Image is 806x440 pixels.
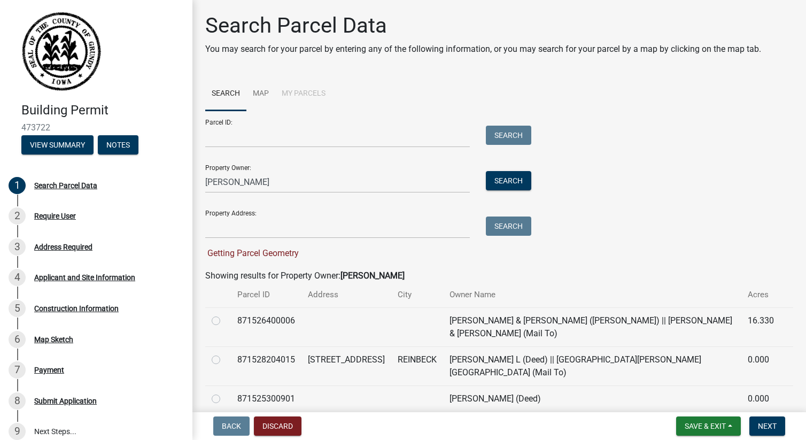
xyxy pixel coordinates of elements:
th: City [391,282,443,307]
img: Grundy County, Iowa [21,11,102,91]
span: 473722 [21,122,171,133]
strong: [PERSON_NAME] [340,271,405,281]
wm-modal-confirm: Notes [98,141,138,150]
div: Submit Application [34,397,97,405]
button: View Summary [21,135,94,155]
div: 3 [9,238,26,256]
div: 8 [9,392,26,410]
div: v 4.0.25 [30,17,52,26]
button: Back [213,416,250,436]
td: 871528204015 [231,346,301,385]
a: Search [205,77,246,111]
img: logo_orange.svg [17,17,26,26]
td: 871525300901 [231,385,301,412]
button: Discard [254,416,301,436]
button: Save & Exit [676,416,741,436]
h4: Building Permit [21,103,184,118]
div: Showing results for Property Owner: [205,269,793,282]
th: Address [301,282,391,307]
span: Back [222,422,241,430]
td: 0.000 [741,385,780,412]
div: Domain: [DOMAIN_NAME] [28,28,118,36]
wm-modal-confirm: Summary [21,141,94,150]
td: 871526400006 [231,307,301,346]
button: Notes [98,135,138,155]
th: Parcel ID [231,282,301,307]
img: tab_domain_overview_orange.svg [29,62,37,71]
td: [STREET_ADDRESS] [301,346,391,385]
div: Search Parcel Data [34,182,97,189]
span: Next [758,422,777,430]
span: Save & Exit [685,422,726,430]
th: Acres [741,282,780,307]
div: 9 [9,423,26,440]
div: Address Required [34,243,92,251]
td: [PERSON_NAME] & [PERSON_NAME] ([PERSON_NAME]) || [PERSON_NAME] & [PERSON_NAME] (Mail To) [443,307,741,346]
button: Next [749,416,785,436]
div: Require User [34,212,76,220]
div: Map Sketch [34,336,73,343]
button: Search [486,217,531,236]
div: Construction Information [34,305,119,312]
td: [PERSON_NAME] (Deed) [443,385,741,412]
th: Owner Name [443,282,741,307]
td: REINBECK [391,346,443,385]
div: Domain Overview [41,63,96,70]
button: Search [486,171,531,190]
button: Search [486,126,531,145]
a: Map [246,77,275,111]
h1: Search Parcel Data [205,13,761,38]
div: 5 [9,300,26,317]
div: Applicant and Site Information [34,274,135,281]
div: Keywords by Traffic [118,63,180,70]
div: 4 [9,269,26,286]
td: [PERSON_NAME] L (Deed) || [GEOGRAPHIC_DATA][PERSON_NAME][GEOGRAPHIC_DATA] (Mail To) [443,346,741,385]
p: You may search for your parcel by entering any of the following information, or you may search fo... [205,43,761,56]
div: 6 [9,331,26,348]
div: 1 [9,177,26,194]
img: website_grey.svg [17,28,26,36]
td: 16.330 [741,307,780,346]
td: 0.000 [741,346,780,385]
div: 2 [9,207,26,225]
span: Getting Parcel Geometry [205,248,299,258]
img: tab_keywords_by_traffic_grey.svg [106,62,115,71]
div: 7 [9,361,26,379]
div: Payment [34,366,64,374]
